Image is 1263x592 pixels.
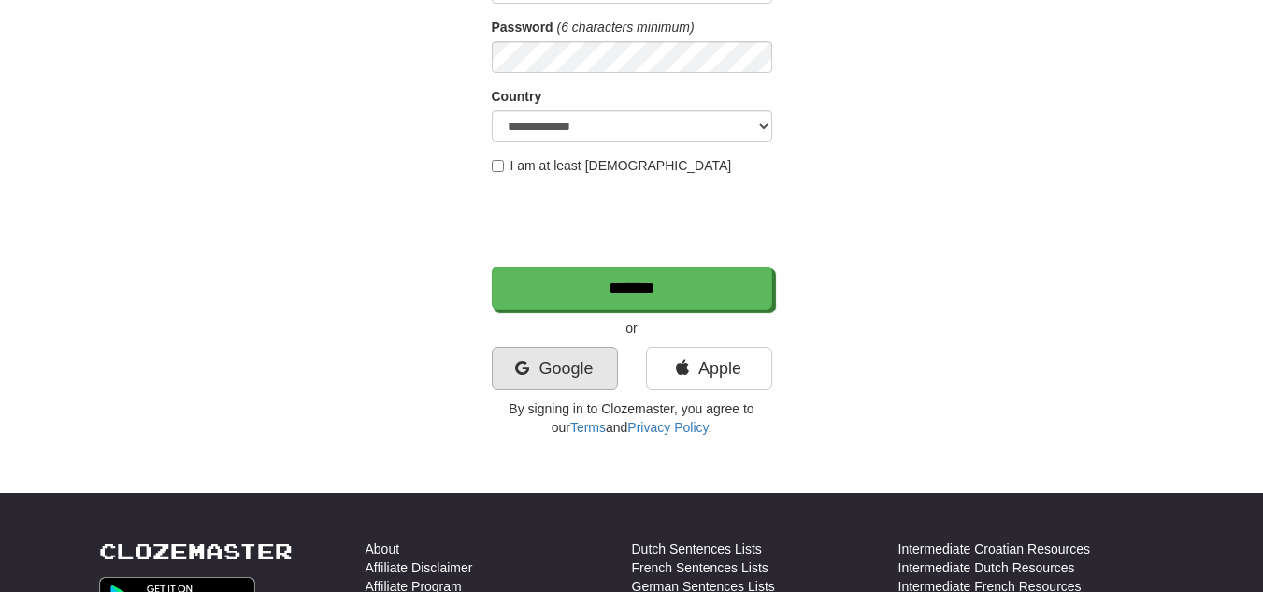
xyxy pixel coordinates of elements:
[627,420,708,435] a: Privacy Policy
[366,558,473,577] a: Affiliate Disclaimer
[492,184,776,257] iframe: reCAPTCHA
[898,540,1090,558] a: Intermediate Croatian Resources
[492,18,553,36] label: Password
[492,156,732,175] label: I am at least [DEMOGRAPHIC_DATA]
[492,87,542,106] label: Country
[492,399,772,437] p: By signing in to Clozemaster, you agree to our and .
[646,347,772,390] a: Apple
[492,160,504,172] input: I am at least [DEMOGRAPHIC_DATA]
[557,20,695,35] em: (6 characters minimum)
[898,558,1075,577] a: Intermediate Dutch Resources
[492,347,618,390] a: Google
[632,540,762,558] a: Dutch Sentences Lists
[99,540,293,563] a: Clozemaster
[492,319,772,338] p: or
[632,558,768,577] a: French Sentences Lists
[570,420,606,435] a: Terms
[366,540,400,558] a: About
